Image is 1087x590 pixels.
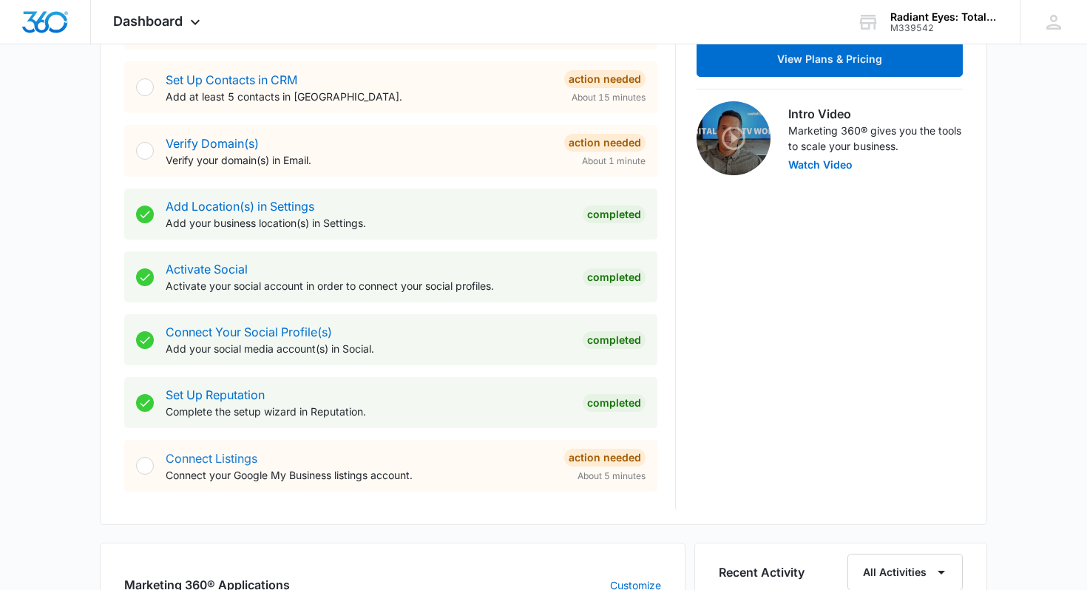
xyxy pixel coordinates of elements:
[788,160,853,170] button: Watch Video
[788,123,963,154] p: Marketing 360® gives you the tools to scale your business.
[697,41,963,77] button: View Plans & Pricing
[583,394,646,412] div: Completed
[166,387,265,402] a: Set Up Reputation
[583,206,646,223] div: Completed
[166,325,332,339] a: Connect Your Social Profile(s)
[564,134,646,152] div: Action Needed
[166,467,552,483] p: Connect your Google My Business listings account.
[583,268,646,286] div: Completed
[166,199,314,214] a: Add Location(s) in Settings
[572,91,646,104] span: About 15 minutes
[890,11,998,23] div: account name
[890,23,998,33] div: account id
[166,72,297,87] a: Set Up Contacts in CRM
[788,105,963,123] h3: Intro Video
[166,262,248,277] a: Activate Social
[583,331,646,349] div: Completed
[166,341,571,356] p: Add your social media account(s) in Social.
[578,469,646,483] span: About 5 minutes
[166,451,257,466] a: Connect Listings
[166,136,259,151] a: Verify Domain(s)
[719,563,805,581] h6: Recent Activity
[166,278,571,294] p: Activate your social account in order to connect your social profiles.
[564,70,646,88] div: Action Needed
[582,155,646,168] span: About 1 minute
[564,449,646,467] div: Action Needed
[166,89,552,104] p: Add at least 5 contacts in [GEOGRAPHIC_DATA].
[166,404,571,419] p: Complete the setup wizard in Reputation.
[166,215,571,231] p: Add your business location(s) in Settings.
[113,13,183,29] span: Dashboard
[166,152,552,168] p: Verify your domain(s) in Email.
[697,101,771,175] img: Intro Video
